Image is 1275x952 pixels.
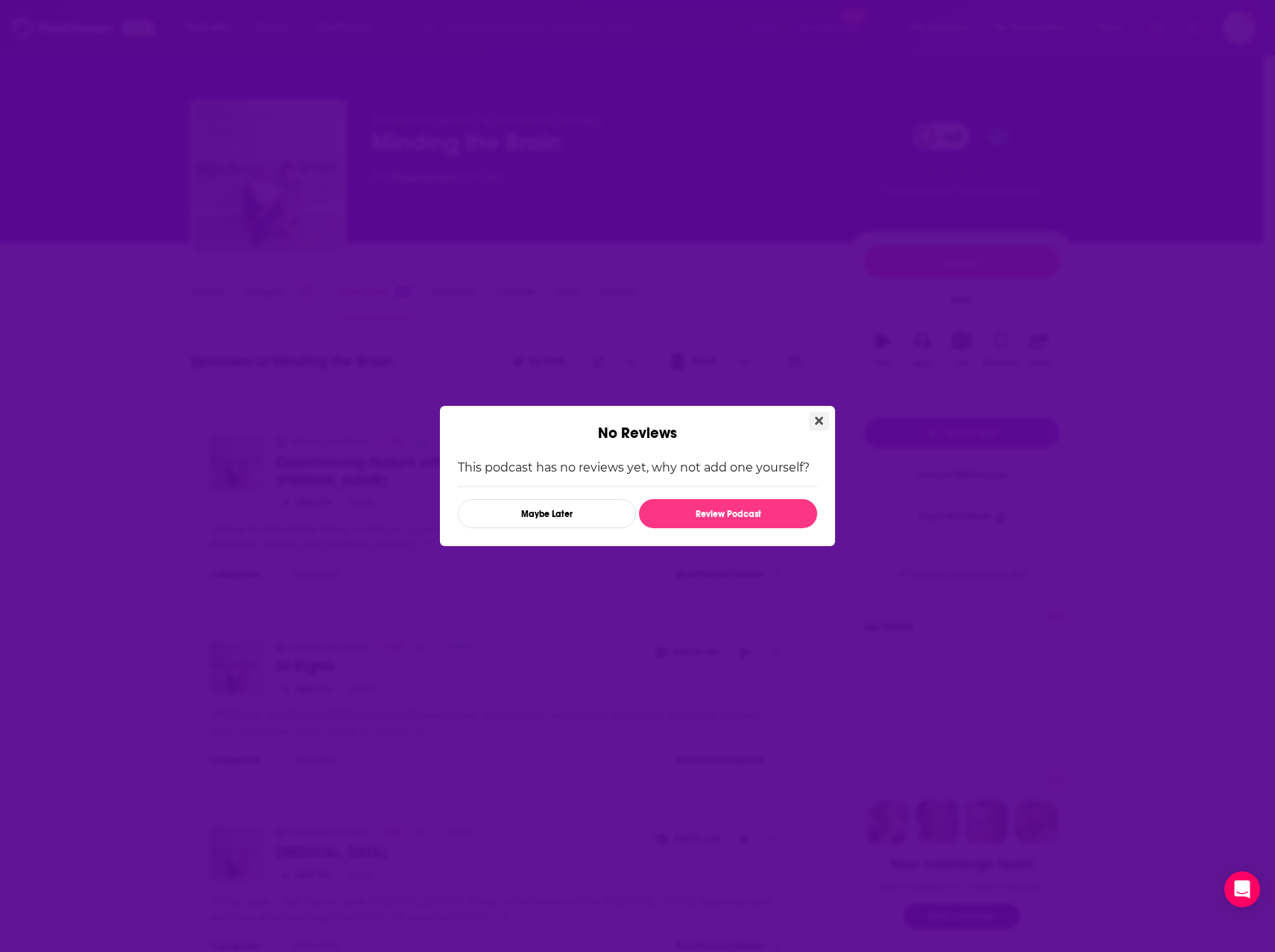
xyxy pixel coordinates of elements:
[639,499,817,528] button: Review Podcast
[458,499,636,528] button: Maybe Later
[1224,871,1260,907] div: Open Intercom Messenger
[440,406,835,442] div: No Reviews
[809,412,829,430] button: Close
[458,460,817,475] p: This podcast has no reviews yet, why not add one yourself?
